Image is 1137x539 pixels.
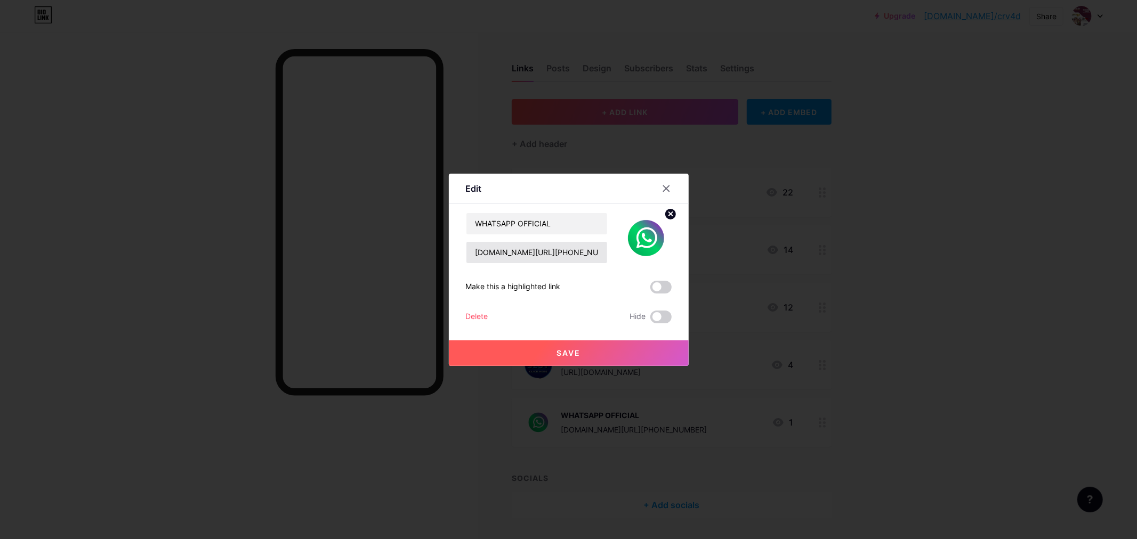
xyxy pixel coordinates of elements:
[466,242,607,263] input: URL
[449,340,689,366] button: Save
[466,182,482,195] div: Edit
[620,213,672,264] img: link_thumbnail
[466,311,488,323] div: Delete
[466,213,607,234] input: Title
[466,281,561,293] div: Make this a highlighted link
[630,311,646,323] span: Hide
[557,348,580,357] span: Save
